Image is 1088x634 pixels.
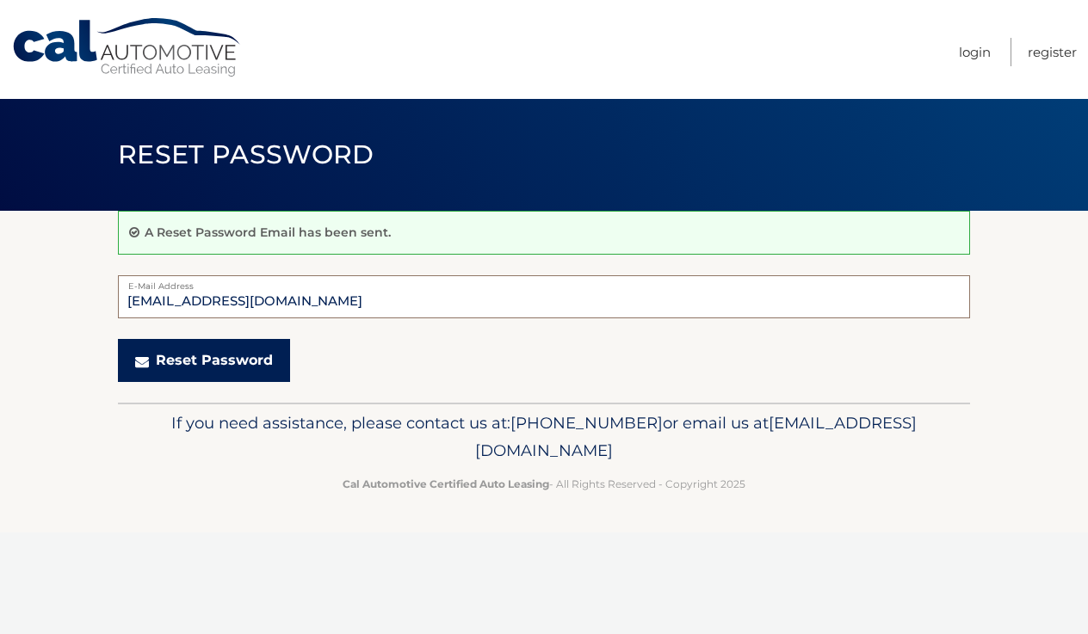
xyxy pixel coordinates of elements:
[145,225,391,240] p: A Reset Password Email has been sent.
[129,475,959,493] p: - All Rights Reserved - Copyright 2025
[118,275,970,289] label: E-Mail Address
[1028,38,1077,66] a: Register
[118,138,374,170] span: Reset Password
[510,413,663,433] span: [PHONE_NUMBER]
[475,413,917,460] span: [EMAIL_ADDRESS][DOMAIN_NAME]
[959,38,991,66] a: Login
[129,409,959,465] p: If you need assistance, please contact us at: or email us at
[343,477,549,490] strong: Cal Automotive Certified Auto Leasing
[118,339,290,382] button: Reset Password
[118,275,970,318] input: E-Mail Address
[11,17,244,78] a: Cal Automotive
